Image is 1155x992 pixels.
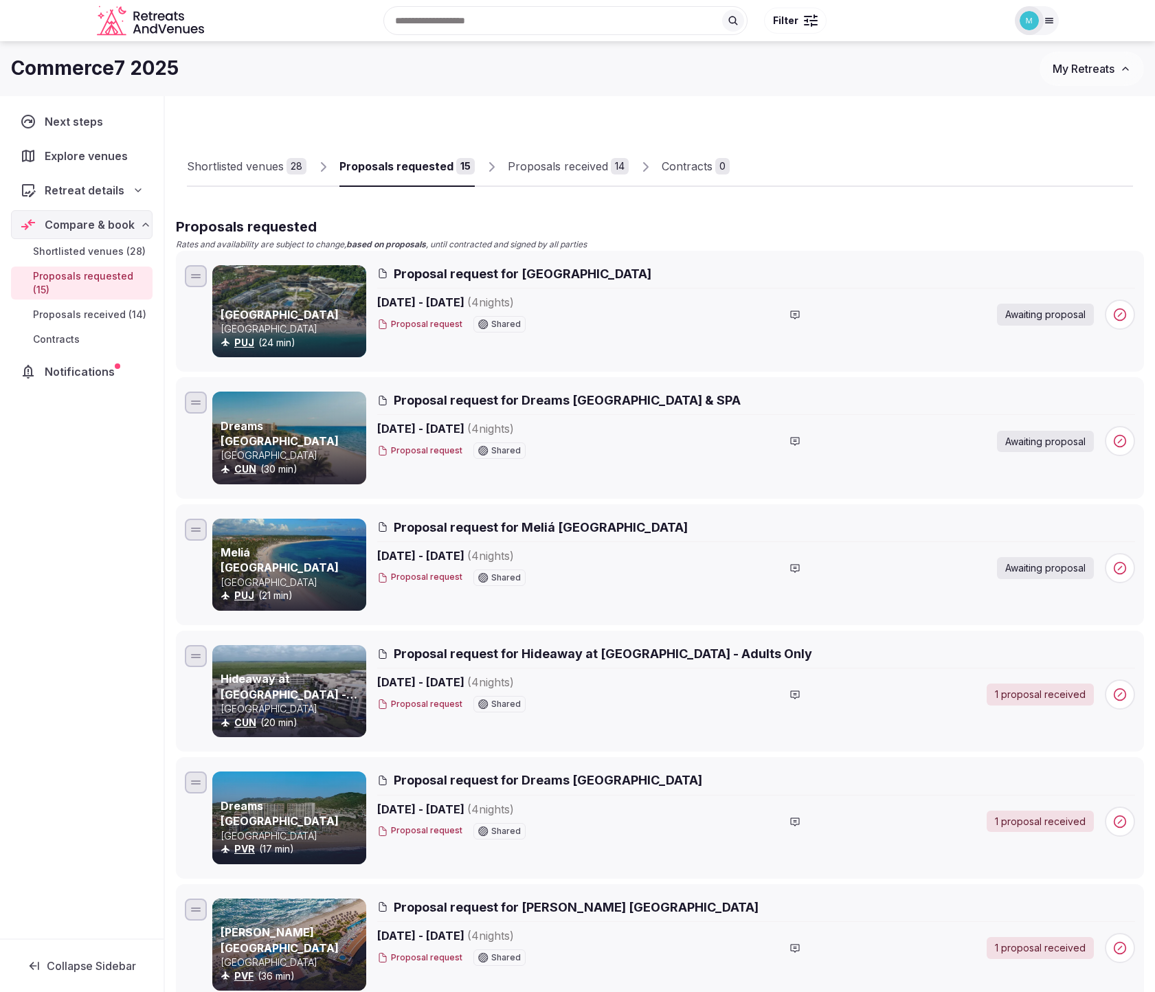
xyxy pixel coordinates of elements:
p: [GEOGRAPHIC_DATA] [221,702,363,716]
button: PVR [234,842,255,856]
a: Hideaway at [GEOGRAPHIC_DATA] - Adults Only [221,672,357,717]
div: Shortlisted venues [187,158,284,174]
a: 1 proposal received [987,684,1094,706]
p: [GEOGRAPHIC_DATA] [221,322,363,336]
button: Proposal request [377,445,462,457]
span: Collapse Sidebar [47,959,136,973]
h2: Proposals requested [176,217,1144,236]
span: Proposals received (14) [33,308,146,322]
button: Proposal request [377,319,462,330]
h1: Commerce7 2025 [11,55,179,82]
a: Next steps [11,107,153,136]
span: [DATE] - [DATE] [377,420,619,437]
span: Proposal request for Dreams [GEOGRAPHIC_DATA] & SPA [394,392,741,409]
a: [PERSON_NAME] [GEOGRAPHIC_DATA] [221,925,339,954]
a: PUJ [234,337,254,348]
button: Proposal request [377,572,462,583]
a: Contracts [11,330,153,349]
button: Filter [764,8,827,34]
p: [GEOGRAPHIC_DATA] [221,829,363,843]
a: CUN [234,463,256,475]
button: My Retreats [1040,52,1144,86]
button: CUN [234,716,256,730]
div: 0 [715,158,730,174]
span: Proposal request for [PERSON_NAME] [GEOGRAPHIC_DATA] [394,899,759,916]
div: Contracts [662,158,713,174]
span: Notifications [45,363,120,380]
a: CUN [234,717,256,728]
p: [GEOGRAPHIC_DATA] [221,956,363,969]
a: Proposals received (14) [11,305,153,324]
span: Filter [773,14,798,27]
a: Visit the homepage [97,5,207,36]
a: PVF [234,970,254,982]
div: Awaiting proposal [997,431,1094,453]
span: [DATE] - [DATE] [377,294,619,311]
span: Compare & book [45,216,135,233]
a: Meliá [GEOGRAPHIC_DATA] [221,545,339,574]
a: 1 proposal received [987,937,1094,959]
span: Proposal request for [GEOGRAPHIC_DATA] [394,265,651,282]
button: Proposal request [377,952,462,964]
a: 1 proposal received [987,811,1094,833]
span: ( 4 night s ) [467,929,514,943]
a: Dreams [GEOGRAPHIC_DATA] [221,799,339,828]
div: 28 [287,158,306,174]
span: Proposals requested (15) [33,269,147,297]
button: Proposal request [377,825,462,837]
span: ( 4 night s ) [467,295,514,309]
span: Next steps [45,113,109,130]
span: Shared [491,320,521,328]
p: [GEOGRAPHIC_DATA] [221,576,363,589]
a: Contracts0 [662,147,730,187]
span: ( 4 night s ) [467,549,514,563]
span: Shared [491,954,521,962]
div: (20 min) [221,716,363,730]
span: ( 4 night s ) [467,802,514,816]
a: Dreams [GEOGRAPHIC_DATA] [221,419,339,448]
div: (30 min) [221,462,363,476]
span: [DATE] - [DATE] [377,674,619,690]
a: Shortlisted venues28 [187,147,306,187]
div: 14 [611,158,629,174]
strong: based on proposals [346,239,426,249]
span: Proposal request for Dreams [GEOGRAPHIC_DATA] [394,771,702,789]
span: Shared [491,447,521,455]
a: Explore venues [11,142,153,170]
div: 15 [456,158,475,174]
button: PUJ [234,589,254,602]
a: Proposals requested (15) [11,267,153,300]
span: [DATE] - [DATE] [377,801,619,818]
button: CUN [234,462,256,476]
a: PUJ [234,589,254,601]
span: Shortlisted venues (28) [33,245,146,258]
button: Proposal request [377,699,462,710]
span: Contracts [33,332,80,346]
a: [GEOGRAPHIC_DATA] [221,308,339,322]
a: Proposals requested15 [339,147,475,187]
p: [GEOGRAPHIC_DATA] [221,449,363,462]
div: (21 min) [221,589,363,602]
span: My Retreats [1053,62,1114,76]
span: Proposal request for Meliá [GEOGRAPHIC_DATA] [394,519,688,536]
a: Shortlisted venues (28) [11,242,153,261]
span: [DATE] - [DATE] [377,548,619,564]
span: ( 4 night s ) [467,675,514,689]
img: michael.ofarrell [1020,11,1039,30]
a: Proposals received14 [508,147,629,187]
a: PVR [234,843,255,855]
div: (17 min) [221,842,363,856]
span: Explore venues [45,148,133,164]
div: (24 min) [221,336,363,350]
button: PVF [234,969,254,983]
span: ( 4 night s ) [467,422,514,436]
span: Retreat details [45,182,124,199]
button: Collapse Sidebar [11,951,153,981]
div: Proposals requested [339,158,453,174]
span: [DATE] - [DATE] [377,927,619,944]
p: Rates and availability are subject to change, , until contracted and signed by all parties [176,239,1144,251]
div: Proposals received [508,158,608,174]
div: Awaiting proposal [997,304,1094,326]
